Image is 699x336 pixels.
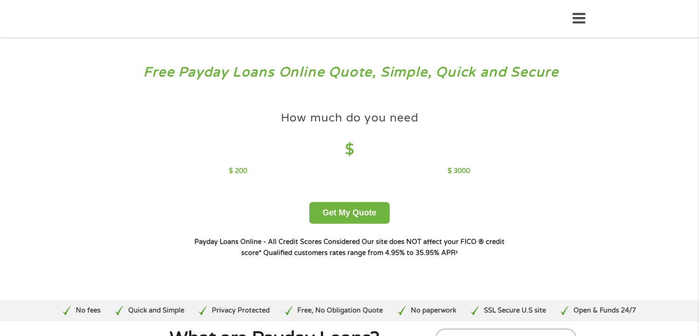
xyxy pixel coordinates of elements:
p: Open & Funds 24/7 [574,306,636,316]
p: SSL Secure U.S site [484,306,546,316]
button: Get My Quote [309,202,390,224]
p: $ 200 [229,166,247,176]
p: No paperwork [411,306,456,316]
p: Quick and Simple [128,306,184,316]
strong: Payday Loans Online - All Credit Scores Considered [194,238,360,246]
h4: $ [229,140,470,159]
strong: Qualified customers rates range from 4.95% to 35.95% APR¹ [263,249,458,257]
p: Privacy Protected [212,306,270,316]
h4: How much do you need [281,110,419,126]
strong: Our site does NOT affect your FICO ® credit score* [241,238,505,257]
p: $ 3000 [448,166,470,176]
p: No fees [76,306,101,316]
h3: Free Payday Loans Online Quote, Simple, Quick and Secure [27,64,673,81]
p: Free, No Obligation Quote [297,306,383,316]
